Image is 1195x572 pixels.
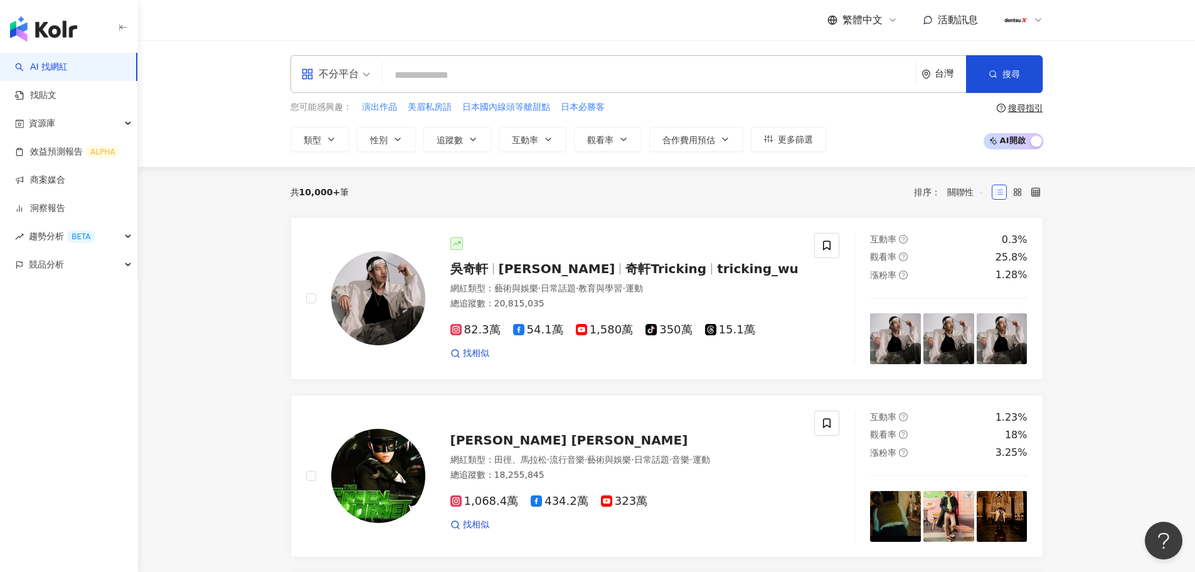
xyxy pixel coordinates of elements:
[423,127,491,152] button: 追蹤數
[576,283,578,293] span: ·
[531,495,588,508] span: 434.2萬
[996,251,1028,264] div: 25.8%
[450,298,800,310] div: 總追蹤數 ： 20,815,035
[870,448,896,458] span: 漲粉率
[29,109,55,138] span: 資源庫
[923,491,974,542] img: post-image
[331,251,425,345] img: KOL Avatar
[499,127,566,152] button: 互動率
[672,455,689,465] span: 音樂
[29,222,95,251] span: 趨勢分析
[450,469,800,482] div: 總追蹤數 ： 18,255,845
[450,495,519,508] span: 1,068.4萬
[15,232,24,241] span: rise
[1145,522,1182,559] iframe: Help Scout Beacon - Open
[357,127,416,152] button: 性別
[547,455,550,465] span: ·
[299,187,341,197] span: 10,000+
[450,261,488,276] span: 吳奇軒
[331,429,425,523] img: KOL Avatar
[29,251,64,279] span: 競品分析
[923,313,974,364] img: post-image
[870,252,896,262] span: 觀看率
[870,234,896,244] span: 互動率
[301,68,314,80] span: appstore
[450,519,489,531] a: 找相似
[462,101,550,114] span: 日本國內線頭等艙甜點
[870,313,921,364] img: post-image
[899,430,908,439] span: question-circle
[450,283,800,295] div: 網紅類型 ：
[1005,428,1028,442] div: 18%
[290,217,1043,380] a: KOL Avatar吳奇軒[PERSON_NAME]奇軒Trickingtricking_wu網紅類型：藝術與娛樂·日常話題·教育與學習·運動總追蹤數：20,815,03582.3萬54.1萬1...
[462,100,551,114] button: 日本國內線頭等艙甜點
[290,187,349,197] div: 共 筆
[361,100,398,114] button: 演出作品
[576,323,634,337] span: 1,580萬
[899,413,908,421] span: question-circle
[550,455,585,465] span: 流行音樂
[601,495,647,508] span: 323萬
[996,268,1028,282] div: 1.28%
[996,446,1028,460] div: 3.25%
[625,261,706,276] span: 奇軒Tricking
[585,455,587,465] span: ·
[899,252,908,261] span: question-circle
[290,395,1043,558] a: KOL Avatar[PERSON_NAME] [PERSON_NAME]網紅類型：田徑、馬拉松·流行音樂·藝術與娛樂·日常話題·音樂·運動總追蹤數：18,255,8451,068.4萬434....
[437,135,463,145] span: 追蹤數
[15,146,120,158] a: 效益預測報告ALPHA
[587,135,613,145] span: 觀看率
[996,411,1028,424] div: 1.23%
[407,100,452,114] button: 美眉私房語
[66,230,95,243] div: BETA
[578,283,622,293] span: 教育與學習
[560,100,605,114] button: 日本必勝客
[693,455,710,465] span: 運動
[1002,69,1020,79] span: 搜尋
[304,135,321,145] span: 類型
[631,455,634,465] span: ·
[450,454,800,467] div: 網紅類型 ：
[15,174,65,186] a: 商案媒合
[15,89,56,102] a: 找貼文
[15,61,68,73] a: searchAI 找網紅
[914,182,992,202] div: 排序：
[870,270,896,280] span: 漲粉率
[935,68,966,79] div: 台灣
[705,323,755,337] span: 15.1萬
[370,135,388,145] span: 性別
[541,283,576,293] span: 日常話題
[870,412,896,422] span: 互動率
[450,347,489,360] a: 找相似
[645,323,692,337] span: 350萬
[977,313,1028,364] img: post-image
[625,283,643,293] span: 運動
[899,235,908,244] span: question-circle
[778,134,813,144] span: 更多篩選
[463,347,489,360] span: 找相似
[717,261,799,276] span: tricking_wu
[622,283,625,293] span: ·
[574,127,642,152] button: 觀看率
[751,127,826,152] button: 更多篩選
[494,283,538,293] span: 藝術與娛樂
[842,13,883,27] span: 繁體中文
[290,127,349,152] button: 類型
[1002,233,1028,247] div: 0.3%
[513,323,563,337] span: 54.1萬
[290,101,352,114] span: 您可能感興趣：
[921,70,931,79] span: environment
[997,104,1006,112] span: question-circle
[494,455,547,465] span: 田徑、馬拉松
[499,261,615,276] span: [PERSON_NAME]
[1008,103,1043,113] div: 搜尋指引
[10,16,77,41] img: logo
[362,101,397,114] span: 演出作品
[408,101,452,114] span: 美眉私房語
[463,519,489,531] span: 找相似
[512,135,538,145] span: 互動率
[669,455,672,465] span: ·
[15,202,65,215] a: 洞察報告
[966,55,1043,93] button: 搜尋
[938,14,978,26] span: 活動訊息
